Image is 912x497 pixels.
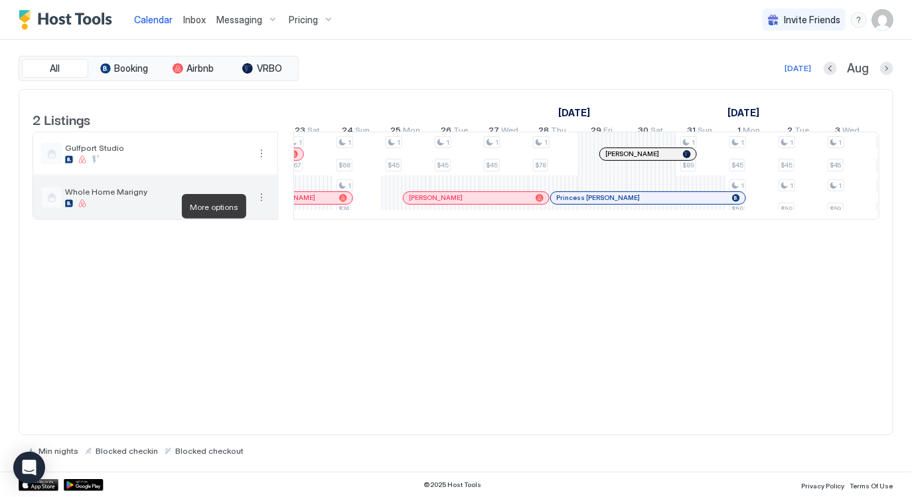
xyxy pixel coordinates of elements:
[536,122,570,142] a: August 28, 2025
[785,122,813,142] a: September 2, 2025
[64,479,104,491] a: Google Play Store
[544,138,548,147] span: 1
[134,13,173,27] a: Calendar
[356,125,370,139] span: Sun
[781,161,793,169] span: $45
[38,446,78,456] span: Min nights
[65,187,248,197] span: Whole Home Marigny
[486,122,522,142] a: August 27, 2025
[339,122,374,142] a: August 24, 2025
[725,103,763,122] a: September 1, 2025
[299,138,302,147] span: 1
[404,125,421,139] span: Mon
[216,14,262,26] span: Messaging
[397,138,400,147] span: 1
[50,62,60,74] span: All
[788,125,793,139] span: 2
[735,122,764,142] a: September 1, 2025
[254,189,269,205] button: More options
[801,482,845,490] span: Privacy Policy
[785,62,811,74] div: [DATE]
[556,103,594,122] a: August 7, 2025
[22,59,88,78] button: All
[682,161,694,169] span: $89
[588,122,617,142] a: August 29, 2025
[738,125,741,139] span: 1
[651,125,664,139] span: Sat
[486,161,498,169] span: $45
[446,138,449,147] span: 1
[339,205,349,213] span: $74
[539,125,550,139] span: 28
[388,161,400,169] span: $45
[289,161,301,169] span: $67
[872,9,893,31] div: User profile
[824,62,837,75] button: Previous month
[552,125,567,139] span: Thu
[183,13,206,27] a: Inbox
[495,138,498,147] span: 1
[850,478,893,492] a: Terms Of Use
[795,125,810,139] span: Tue
[832,122,864,142] a: September 3, 2025
[830,205,842,213] span: $59
[839,181,842,190] span: 1
[13,452,45,484] div: Open Intercom Messenger
[635,122,667,142] a: August 30, 2025
[115,62,149,74] span: Booking
[254,146,269,161] div: menu
[391,125,402,139] span: 25
[790,138,793,147] span: 1
[187,62,214,74] span: Airbnb
[254,189,269,205] div: menu
[175,446,244,456] span: Blocked checkout
[348,181,351,190] span: 1
[684,122,716,142] a: August 31, 2025
[851,12,867,28] div: menu
[342,125,354,139] span: 24
[134,14,173,25] span: Calendar
[731,205,743,213] span: $59
[339,161,350,169] span: $68
[348,138,351,147] span: 1
[591,125,602,139] span: 29
[307,125,320,139] span: Sat
[801,478,845,492] a: Privacy Policy
[96,446,158,456] span: Blocked checkin
[295,125,305,139] span: 23
[65,143,248,153] span: Gulfport Studio
[91,59,157,78] button: Booking
[229,59,295,78] button: VRBO
[741,181,744,190] span: 1
[839,138,842,147] span: 1
[254,146,269,161] button: More options
[454,125,469,139] span: Tue
[33,109,90,129] span: 2 Listings
[848,61,870,76] span: Aug
[692,138,695,147] span: 1
[836,125,841,139] span: 3
[850,482,893,490] span: Terms Of Use
[183,14,206,25] span: Inbox
[604,125,613,139] span: Fri
[438,122,472,142] a: August 26, 2025
[19,479,58,491] a: App Store
[388,122,424,142] a: August 25, 2025
[409,193,463,202] span: [PERSON_NAME]
[843,125,860,139] span: Wed
[880,62,893,75] button: Next month
[783,60,813,76] button: [DATE]
[781,205,793,213] span: $59
[790,181,793,190] span: 1
[556,193,640,202] span: Princess [PERSON_NAME]
[441,125,452,139] span: 26
[257,62,282,74] span: VRBO
[535,161,546,169] span: $78
[830,161,842,169] span: $45
[19,10,118,30] a: Host Tools Logo
[688,125,696,139] span: 31
[291,122,323,142] a: August 23, 2025
[289,14,318,26] span: Pricing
